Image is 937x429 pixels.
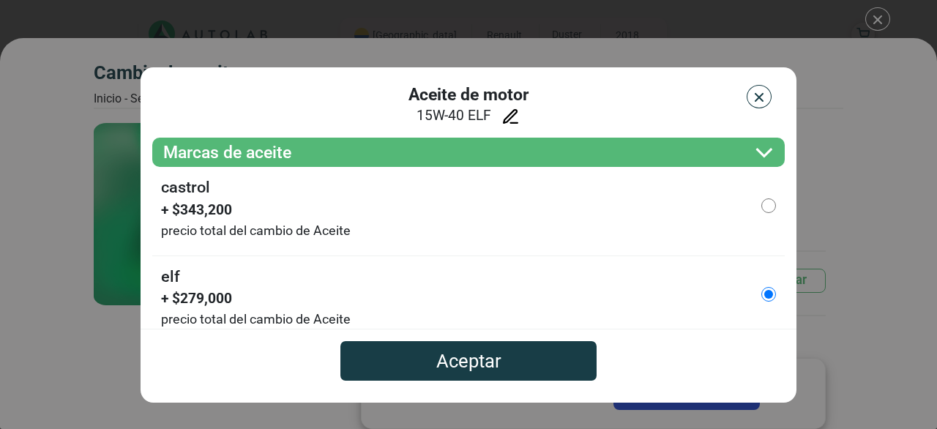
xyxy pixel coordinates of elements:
[340,341,597,381] button: Aceptar
[161,310,351,329] small: precio total del cambio de Aceite
[161,265,180,289] label: ELF
[269,85,668,105] h3: Aceite de motor
[161,176,210,200] label: CASTROL
[752,90,766,105] img: close icon
[161,288,351,310] span: + $ 279,000
[417,107,491,124] span: 15W-40 ELF
[163,143,291,163] h3: Marcas de aceite
[161,200,351,221] span: + $ 343,200
[161,221,351,241] small: precio total del cambio de Aceite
